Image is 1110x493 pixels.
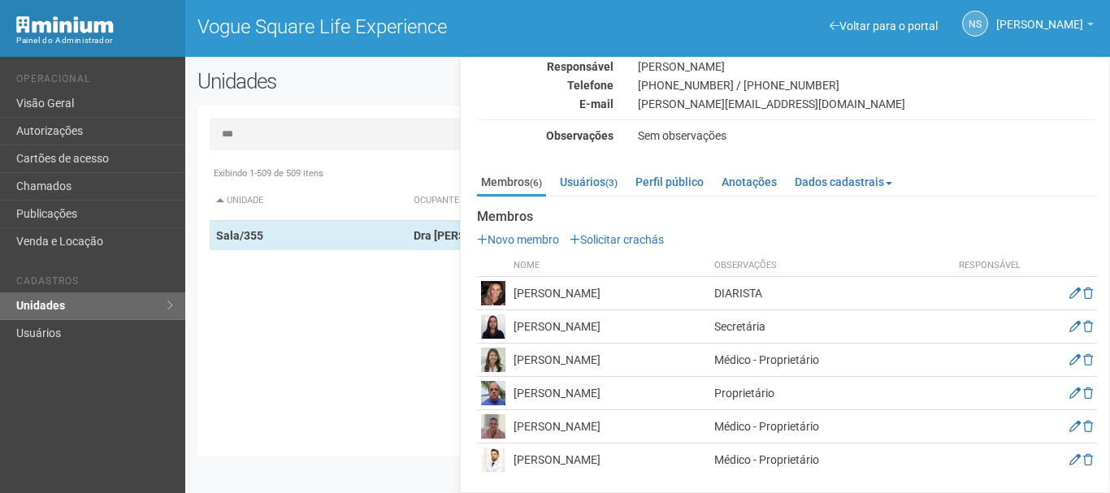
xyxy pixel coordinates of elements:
[197,69,558,93] h2: Unidades
[465,97,626,111] div: E-mail
[477,170,546,197] a: Membros(6)
[509,443,710,477] td: [PERSON_NAME]
[710,310,949,344] td: Secretária
[631,170,708,194] a: Perfil público
[197,16,635,37] h1: Vogue Square Life Experience
[791,170,896,194] a: Dados cadastrais
[481,314,505,339] img: user.png
[481,381,505,405] img: user.png
[718,170,781,194] a: Anotações
[16,73,173,90] li: Operacional
[1069,320,1081,333] a: Editar membro
[626,59,1109,74] div: [PERSON_NAME]
[710,410,949,443] td: Médico - Proprietário
[710,377,949,410] td: Proprietário
[996,20,1094,33] a: [PERSON_NAME]
[1083,353,1093,366] a: Excluir membro
[509,344,710,377] td: [PERSON_NAME]
[830,19,938,32] a: Voltar para o portal
[481,281,505,305] img: user.png
[481,348,505,372] img: user.png
[465,59,626,74] div: Responsável
[509,310,710,344] td: [PERSON_NAME]
[605,177,618,188] small: (3)
[481,414,505,439] img: user.png
[556,170,622,194] a: Usuários(3)
[407,181,770,221] th: Ocupante: activate to sort column ascending
[1069,453,1081,466] a: Editar membro
[1083,287,1093,300] a: Excluir membro
[996,2,1083,31] span: Nicolle Silva
[414,229,522,242] strong: Dra [PERSON_NAME]
[465,128,626,143] div: Observações
[1083,420,1093,433] a: Excluir membro
[1069,353,1081,366] a: Editar membro
[16,33,173,48] div: Painel do Administrador
[710,255,949,277] th: Observações
[477,210,1097,224] strong: Membros
[509,277,710,310] td: [PERSON_NAME]
[216,229,263,242] strong: Sala/355
[1083,320,1093,333] a: Excluir membro
[210,181,408,221] th: Unidade: activate to sort column descending
[710,344,949,377] td: Médico - Proprietário
[1083,387,1093,400] a: Excluir membro
[481,448,505,472] img: user.png
[626,128,1109,143] div: Sem observações
[710,277,949,310] td: DIARISTA
[210,166,1086,181] div: Exibindo 1-509 de 509 itens
[509,410,710,443] td: [PERSON_NAME]
[509,255,710,277] th: Nome
[477,233,559,246] a: Novo membro
[16,16,114,33] img: Minium
[16,275,173,292] li: Cadastros
[962,11,988,37] a: NS
[509,377,710,410] td: [PERSON_NAME]
[465,78,626,93] div: Telefone
[530,177,542,188] small: (6)
[1069,287,1081,300] a: Editar membro
[949,255,1030,277] th: Responsável
[570,233,664,246] a: Solicitar crachás
[1069,420,1081,433] a: Editar membro
[1083,453,1093,466] a: Excluir membro
[710,443,949,477] td: Médico - Proprietário
[1069,387,1081,400] a: Editar membro
[626,97,1109,111] div: [PERSON_NAME][EMAIL_ADDRESS][DOMAIN_NAME]
[626,78,1109,93] div: [PHONE_NUMBER] / [PHONE_NUMBER]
